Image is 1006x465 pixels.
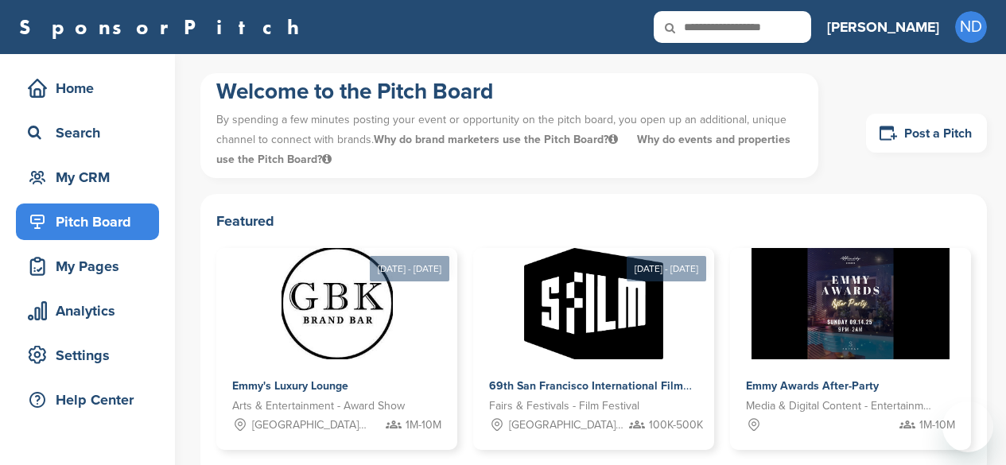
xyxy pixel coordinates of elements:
a: Search [16,114,159,151]
div: Analytics [24,296,159,325]
a: Help Center [16,382,159,418]
span: ND [955,11,987,43]
a: Pitch Board [16,203,159,240]
a: My CRM [16,159,159,196]
iframe: Button to launch messaging window [942,401,993,452]
span: 100K-500K [649,417,703,434]
div: My Pages [24,252,159,281]
h1: Welcome to the Pitch Board [216,77,802,106]
span: [GEOGRAPHIC_DATA], [GEOGRAPHIC_DATA] [509,417,625,434]
div: Pitch Board [24,207,159,236]
h3: [PERSON_NAME] [827,16,939,38]
div: Settings [24,341,159,370]
a: [PERSON_NAME] [827,10,939,45]
h2: Featured [216,210,971,232]
a: Post a Pitch [866,114,987,153]
div: Home [24,74,159,103]
span: Why do brand marketers use the Pitch Board? [374,133,621,146]
img: Sponsorpitch & [282,248,393,359]
a: [DATE] - [DATE] Sponsorpitch & Emmy's Luxury Lounge Arts & Entertainment - Award Show [GEOGRAPHIC... [216,223,457,450]
div: Search [24,118,159,147]
div: My CRM [24,163,159,192]
div: Help Center [24,386,159,414]
p: By spending a few minutes posting your event or opportunity on the pitch board, you open up an ad... [216,106,802,174]
a: [DATE] - [DATE] Sponsorpitch & 69th San Francisco International Film Festival Fairs & Festivals -... [473,223,714,450]
a: Settings [16,337,159,374]
span: 1M-10M [919,417,955,434]
span: Arts & Entertainment - Award Show [232,397,405,415]
a: My Pages [16,248,159,285]
span: 69th San Francisco International Film Festival [489,379,727,393]
a: Home [16,70,159,107]
a: Sponsorpitch & Emmy Awards After-Party Media & Digital Content - Entertainment 1M-10M [730,248,971,450]
img: Sponsorpitch & [752,248,950,359]
span: [GEOGRAPHIC_DATA], [GEOGRAPHIC_DATA] [252,417,368,434]
a: SponsorPitch [19,17,309,37]
span: Fairs & Festivals - Film Festival [489,397,639,415]
span: Emmy Awards After-Party [746,379,879,393]
span: Media & Digital Content - Entertainment [746,397,931,415]
span: 1M-10M [406,417,441,434]
a: Analytics [16,293,159,329]
img: Sponsorpitch & [524,248,663,359]
div: [DATE] - [DATE] [627,256,706,281]
span: Emmy's Luxury Lounge [232,379,348,393]
div: [DATE] - [DATE] [370,256,449,281]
